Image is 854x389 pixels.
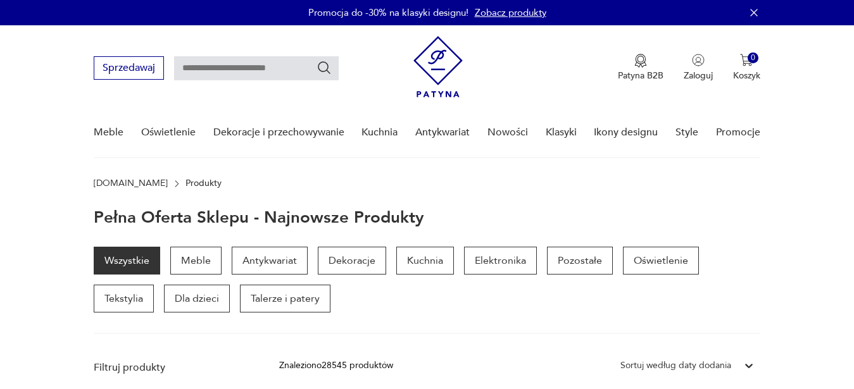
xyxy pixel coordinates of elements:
[623,247,699,275] a: Oświetlenie
[487,108,528,157] a: Nowości
[164,285,230,312] a: Dla dzieci
[618,54,663,82] button: Patyna B2B
[94,178,168,188] a: [DOMAIN_NAME]
[684,54,713,82] button: Zaloguj
[547,247,613,275] a: Pozostałe
[232,247,308,275] a: Antykwariat
[317,60,332,75] button: Szukaj
[620,359,731,373] div: Sortuj według daty dodania
[684,70,713,82] p: Zaloguj
[413,36,463,97] img: Patyna - sklep z meblami i dekoracjami vintage
[94,108,123,157] a: Meble
[692,54,705,66] img: Ikonka użytkownika
[464,247,537,275] a: Elektronika
[361,108,398,157] a: Kuchnia
[634,54,647,68] img: Ikona medalu
[141,108,196,157] a: Oświetlenie
[475,6,546,19] a: Zobacz produkty
[415,108,470,157] a: Antykwariat
[94,209,424,226] h1: Pełna oferta sklepu - najnowsze produkty
[185,178,222,188] p: Produkty
[546,108,577,157] a: Klasyki
[240,285,330,312] a: Talerze i patery
[94,56,164,80] button: Sprzedawaj
[279,359,393,373] div: Znaleziono 28545 produktów
[396,247,454,275] a: Kuchnia
[618,70,663,82] p: Patyna B2B
[94,285,154,312] a: Tekstylia
[733,70,760,82] p: Koszyk
[740,54,753,66] img: Ikona koszyka
[716,108,760,157] a: Promocje
[748,52,758,63] div: 0
[213,108,344,157] a: Dekoracje i przechowywanie
[618,54,663,82] a: Ikona medaluPatyna B2B
[170,247,222,275] a: Meble
[594,108,658,157] a: Ikony designu
[308,6,468,19] p: Promocja do -30% na klasyki designu!
[94,361,249,374] p: Filtruj produkty
[94,65,164,73] a: Sprzedawaj
[733,54,760,82] button: 0Koszyk
[94,247,160,275] a: Wszystkie
[675,108,698,157] a: Style
[318,247,386,275] a: Dekoracje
